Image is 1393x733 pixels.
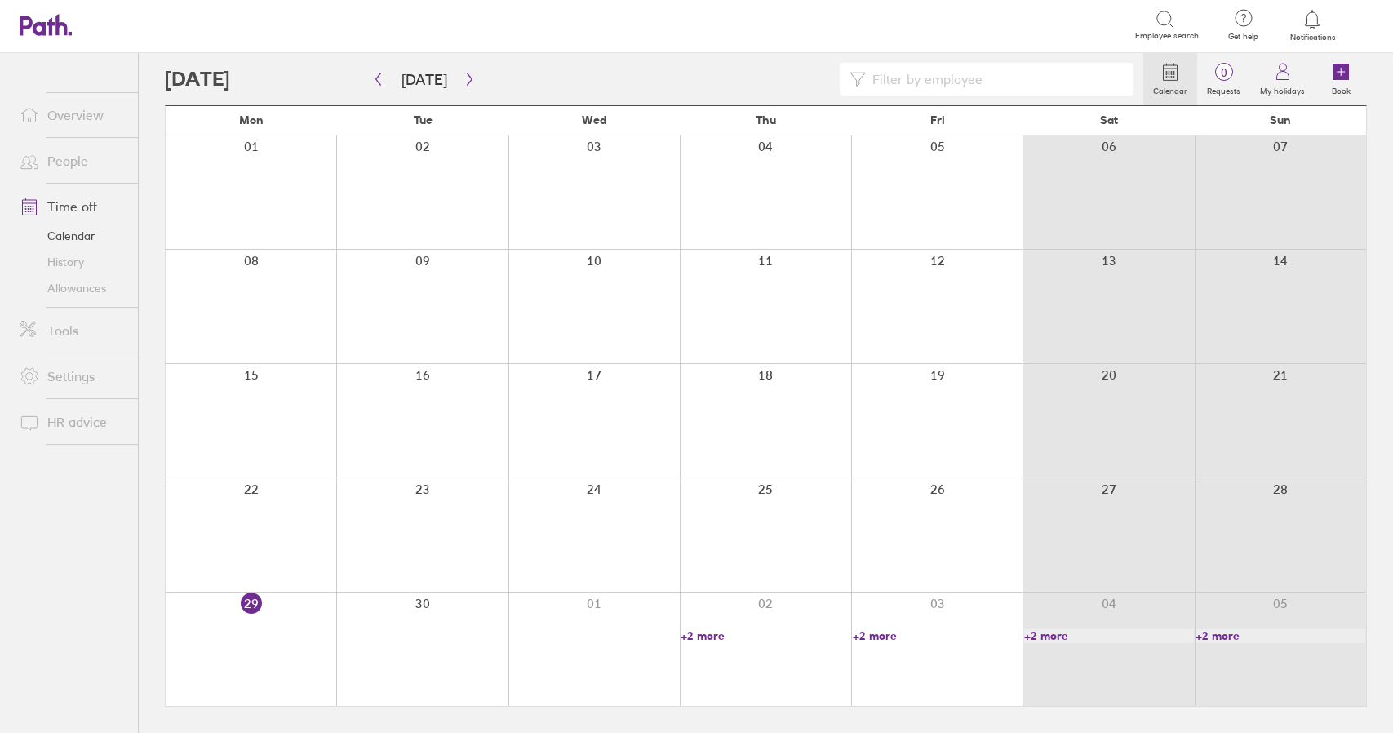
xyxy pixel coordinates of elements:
[7,144,138,177] a: People
[1143,53,1197,105] a: Calendar
[7,249,138,275] a: History
[1286,8,1339,42] a: Notifications
[1135,31,1199,41] span: Employee search
[1024,629,1194,643] a: +2 more
[1196,629,1365,643] a: +2 more
[1100,113,1118,127] span: Sat
[7,360,138,393] a: Settings
[1197,53,1250,105] a: 0Requests
[930,113,945,127] span: Fri
[1322,82,1360,96] label: Book
[1143,82,1197,96] label: Calendar
[853,629,1023,643] a: +2 more
[183,17,224,32] div: Search
[7,190,138,223] a: Time off
[1250,82,1315,96] label: My holidays
[7,275,138,301] a: Allowances
[7,314,138,347] a: Tools
[1250,53,1315,105] a: My holidays
[7,99,138,131] a: Overview
[1197,66,1250,79] span: 0
[866,64,1124,95] input: Filter by employee
[7,223,138,249] a: Calendar
[1197,82,1250,96] label: Requests
[388,66,460,93] button: [DATE]
[1315,53,1367,105] a: Book
[239,113,264,127] span: Mon
[756,113,776,127] span: Thu
[582,113,606,127] span: Wed
[414,113,433,127] span: Tue
[7,406,138,438] a: HR advice
[1217,32,1270,42] span: Get help
[1270,113,1291,127] span: Sun
[681,629,850,643] a: +2 more
[1286,33,1339,42] span: Notifications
